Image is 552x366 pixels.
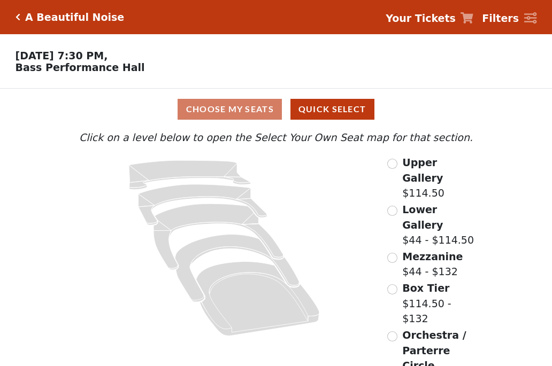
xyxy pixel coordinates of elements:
[402,281,476,326] label: $114.50 - $132
[16,13,20,21] a: Click here to go back to filters
[129,160,251,190] path: Upper Gallery - Seats Available: 288
[76,130,476,145] p: Click on a level below to open the Select Your Own Seat map for that section.
[139,184,267,225] path: Lower Gallery - Seats Available: 42
[386,12,456,24] strong: Your Tickets
[402,249,463,279] label: $44 - $132
[402,251,463,262] span: Mezzanine
[196,262,320,336] path: Orchestra / Parterre Circle - Seats Available: 14
[25,11,124,24] h5: A Beautiful Noise
[402,155,476,201] label: $114.50
[402,202,476,248] label: $44 - $114.50
[402,204,443,231] span: Lower Gallery
[482,11,536,26] a: Filters
[482,12,519,24] strong: Filters
[402,157,443,184] span: Upper Gallery
[386,11,473,26] a: Your Tickets
[290,99,374,120] button: Quick Select
[402,282,449,294] span: Box Tier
